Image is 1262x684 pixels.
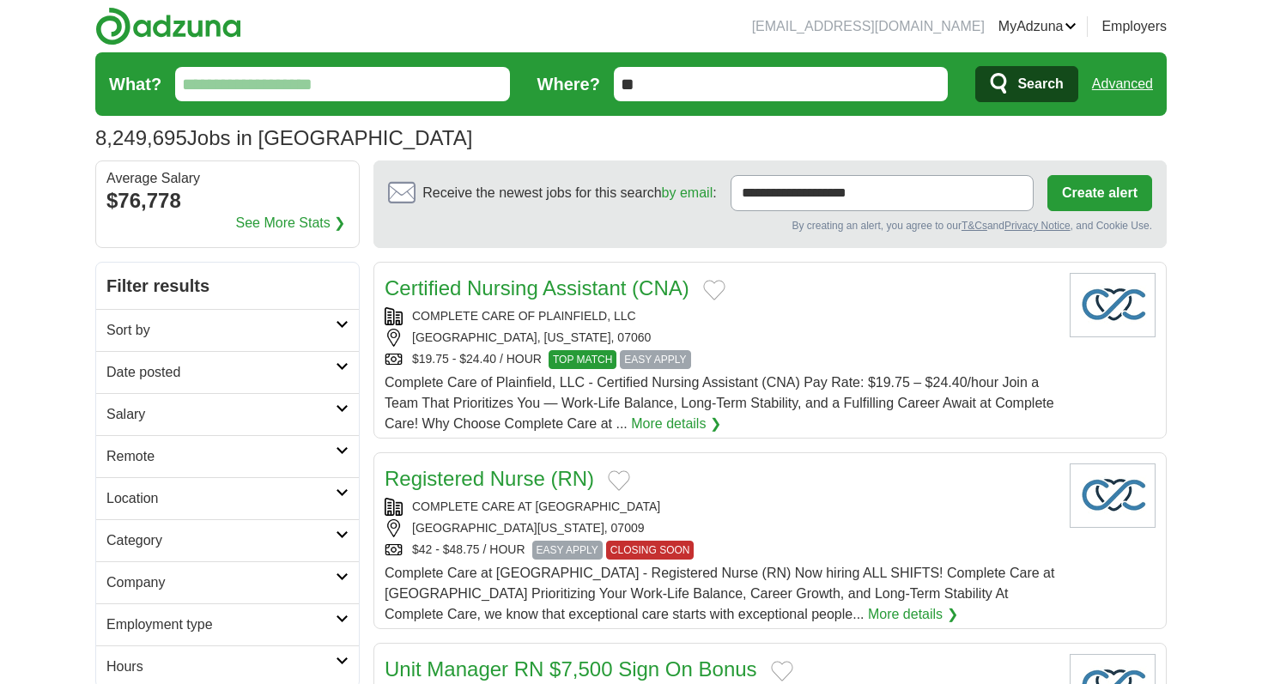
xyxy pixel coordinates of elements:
[106,657,336,677] h2: Hours
[385,498,1056,516] div: COMPLETE CARE AT [GEOGRAPHIC_DATA]
[1070,273,1156,337] img: Company logo
[631,414,721,434] a: More details ❯
[1047,175,1152,211] button: Create alert
[96,393,359,435] a: Salary
[537,71,600,97] label: Where?
[385,307,1056,325] div: COMPLETE CARE OF PLAINFIELD, LLC
[385,541,1056,560] div: $42 - $48.75 / HOUR
[532,541,603,560] span: EASY APPLY
[620,350,690,369] span: EASY APPLY
[106,404,336,425] h2: Salary
[1004,220,1071,232] a: Privacy Notice
[385,566,1054,621] span: Complete Care at [GEOGRAPHIC_DATA] - Registered Nurse (RN) Now hiring ALL SHIFTS! Complete Care a...
[95,123,187,154] span: 8,249,695
[385,276,689,300] a: Certified Nursing Assistant (CNA)
[96,309,359,351] a: Sort by
[106,446,336,467] h2: Remote
[771,661,793,681] button: Add to favorite jobs
[385,657,757,681] a: Unit Manager RN $7,500 Sign On Bonus
[703,280,725,300] button: Add to favorite jobs
[385,519,1056,537] div: [GEOGRAPHIC_DATA][US_STATE], 07009
[96,263,359,309] h2: Filter results
[95,126,472,149] h1: Jobs in [GEOGRAPHIC_DATA]
[549,350,616,369] span: TOP MATCH
[106,320,336,341] h2: Sort by
[1017,67,1063,101] span: Search
[998,16,1077,37] a: MyAdzuna
[96,435,359,477] a: Remote
[106,530,336,551] h2: Category
[608,470,630,491] button: Add to favorite jobs
[106,572,336,593] h2: Company
[96,519,359,561] a: Category
[96,603,359,645] a: Employment type
[95,7,241,45] img: Adzuna logo
[106,488,336,509] h2: Location
[385,375,1054,431] span: Complete Care of Plainfield, LLC - Certified Nursing Assistant (CNA) Pay Rate: $19.75 – $24.40/ho...
[752,16,985,37] li: [EMAIL_ADDRESS][DOMAIN_NAME]
[96,477,359,519] a: Location
[109,71,161,97] label: What?
[388,218,1152,233] div: By creating an alert, you agree to our and , and Cookie Use.
[962,220,987,232] a: T&Cs
[385,329,1056,347] div: [GEOGRAPHIC_DATA], [US_STATE], 07060
[96,351,359,393] a: Date posted
[975,66,1077,102] button: Search
[96,561,359,603] a: Company
[422,183,716,203] span: Receive the newest jobs for this search :
[236,213,346,233] a: See More Stats ❯
[385,467,594,490] a: Registered Nurse (RN)
[106,185,349,216] div: $76,778
[106,614,336,635] h2: Employment type
[606,541,695,560] span: CLOSING SOON
[1070,463,1156,528] img: Company logo
[106,172,349,185] div: Average Salary
[1101,16,1167,37] a: Employers
[1092,67,1153,101] a: Advanced
[106,362,336,383] h2: Date posted
[868,604,958,625] a: More details ❯
[385,350,1056,369] div: $19.75 - $24.40 / HOUR
[662,185,713,200] a: by email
